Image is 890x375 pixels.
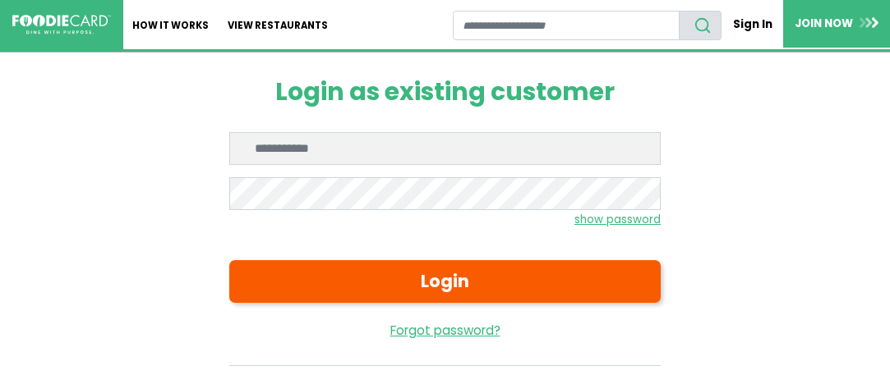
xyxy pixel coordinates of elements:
[722,10,783,39] a: Sign In
[12,15,111,34] img: FoodieCard; Eat, Drink, Save, Donate
[679,11,722,40] button: search
[574,212,661,227] small: show password
[229,260,661,303] button: Login
[229,77,661,107] h1: Login as existing customer
[453,11,680,40] input: restaurant search
[229,322,661,341] a: Forgot password?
